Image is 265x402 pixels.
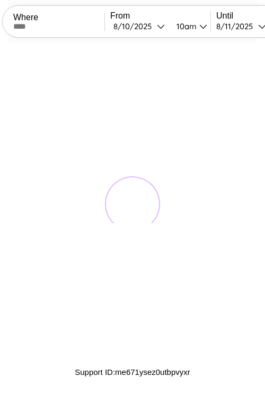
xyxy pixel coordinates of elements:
[216,21,258,31] div: 8 / 11 / 2025
[168,21,210,32] button: 10am
[110,11,210,21] label: From
[13,13,104,22] label: Where
[75,365,190,379] p: Support ID: me671ysez0utbpvyxr
[171,21,199,31] div: 10am
[113,21,157,31] div: 8 / 10 / 2025
[110,21,168,32] button: 8/10/2025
